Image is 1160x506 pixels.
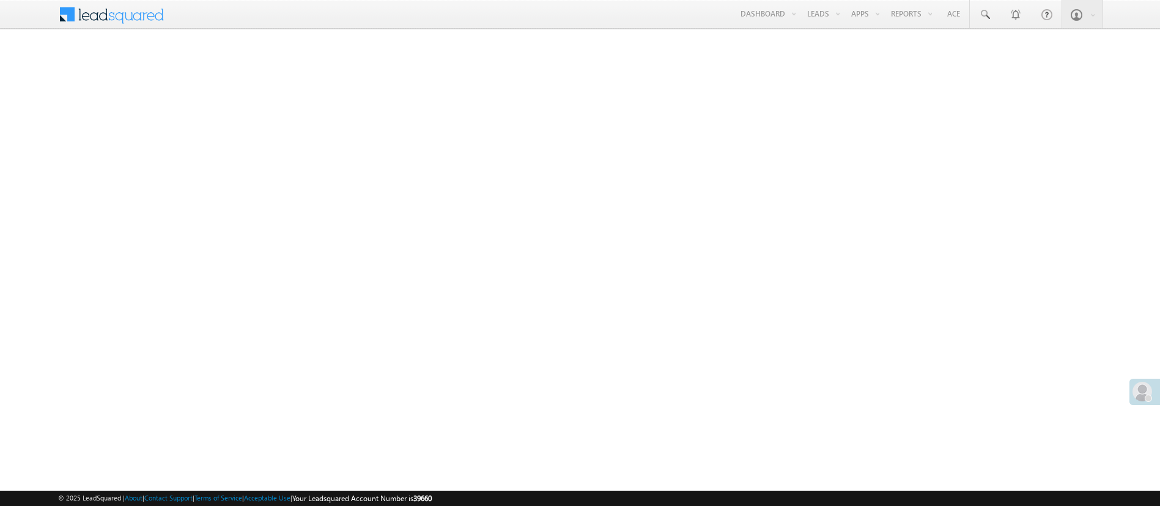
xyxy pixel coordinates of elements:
[58,493,432,504] span: © 2025 LeadSquared | | | | |
[292,494,432,503] span: Your Leadsquared Account Number is
[244,494,290,502] a: Acceptable Use
[125,494,142,502] a: About
[194,494,242,502] a: Terms of Service
[144,494,193,502] a: Contact Support
[413,494,432,503] span: 39660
